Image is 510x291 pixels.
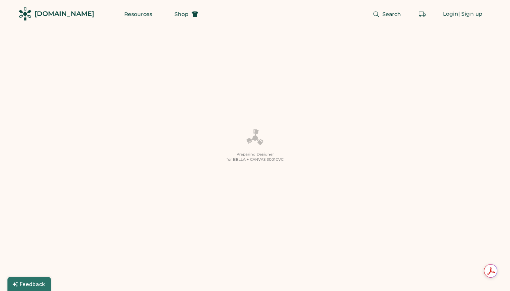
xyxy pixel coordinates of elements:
div: | Sign up [458,10,482,18]
span: Search [382,12,401,17]
div: Login [443,10,459,18]
button: Shop [166,7,207,22]
button: Retrieve an order [415,7,430,22]
button: Search [364,7,410,22]
div: [DOMAIN_NAME] [35,9,94,19]
img: Platens-Black-Loader-Spin-rich%20black.webp [246,129,264,147]
iframe: Front Chat [475,258,507,290]
span: Shop [174,12,189,17]
img: Rendered Logo - Screens [19,7,32,20]
button: Resources [115,7,161,22]
div: Preparing Designer for BELLA + CANVAS 3001CVC [227,152,283,162]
